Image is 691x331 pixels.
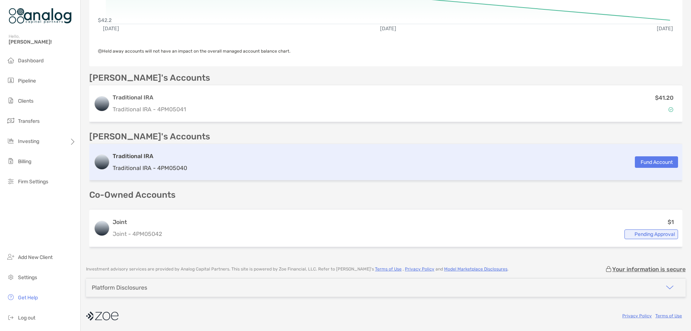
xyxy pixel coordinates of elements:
img: add_new_client icon [6,252,15,261]
span: Investing [18,138,39,144]
img: Account Status icon [628,232,633,237]
img: firm-settings icon [6,177,15,185]
h3: Joint [113,218,162,227]
span: [PERSON_NAME]! [9,39,76,45]
img: Account Status icon [668,107,673,112]
text: [DATE] [380,26,396,32]
span: Clients [18,98,33,104]
img: billing icon [6,157,15,165]
text: $42.2 [98,17,112,23]
text: [DATE] [657,26,673,32]
a: Privacy Policy [622,313,652,318]
img: settings icon [6,273,15,281]
img: investing icon [6,137,15,145]
a: Terms of Use [375,267,402,272]
p: Co-Owned Accounts [89,191,682,200]
img: Zoe Logo [9,3,72,29]
span: Dashboard [18,58,44,64]
img: logo account [95,221,109,236]
img: pipeline icon [6,76,15,85]
span: Pipeline [18,78,36,84]
p: $1 [668,218,674,227]
p: [PERSON_NAME]'s Accounts [89,73,210,82]
a: Model Marketplace Disclosures [444,267,507,272]
p: Your information is secure [612,266,686,273]
p: Traditional IRA - 4PM05041 [113,105,186,114]
h3: Traditional IRA [113,93,186,102]
img: icon arrow [665,283,674,292]
button: Fund Account [635,156,678,168]
img: clients icon [6,96,15,105]
span: Firm Settings [18,179,48,185]
img: logo account [95,97,109,111]
h3: Traditional IRA [113,152,187,161]
img: company logo [86,308,118,324]
img: dashboard icon [6,56,15,64]
p: Traditional IRA - 4PM05040 [113,164,187,173]
img: logout icon [6,313,15,322]
span: Get Help [18,295,38,301]
p: $41.20 [655,93,674,102]
a: Terms of Use [655,313,682,318]
img: transfers icon [6,116,15,125]
p: Joint - 4PM05042 [113,229,162,238]
span: Transfers [18,118,40,124]
div: Platform Disclosures [92,284,147,291]
p: [PERSON_NAME]'s Accounts [89,132,210,141]
img: get-help icon [6,293,15,301]
a: Privacy Policy [405,267,434,272]
text: [DATE] [103,26,119,32]
span: Log out [18,315,35,321]
img: logo account [95,155,109,169]
span: Settings [18,274,37,281]
span: Held away accounts will not have an impact on the overall managed account balance chart. [98,49,290,54]
span: Billing [18,158,31,165]
p: Investment advisory services are provided by Analog Capital Partners . This site is powered by Zo... [86,267,509,272]
span: Pending Approval [634,232,675,236]
span: Add New Client [18,254,53,260]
